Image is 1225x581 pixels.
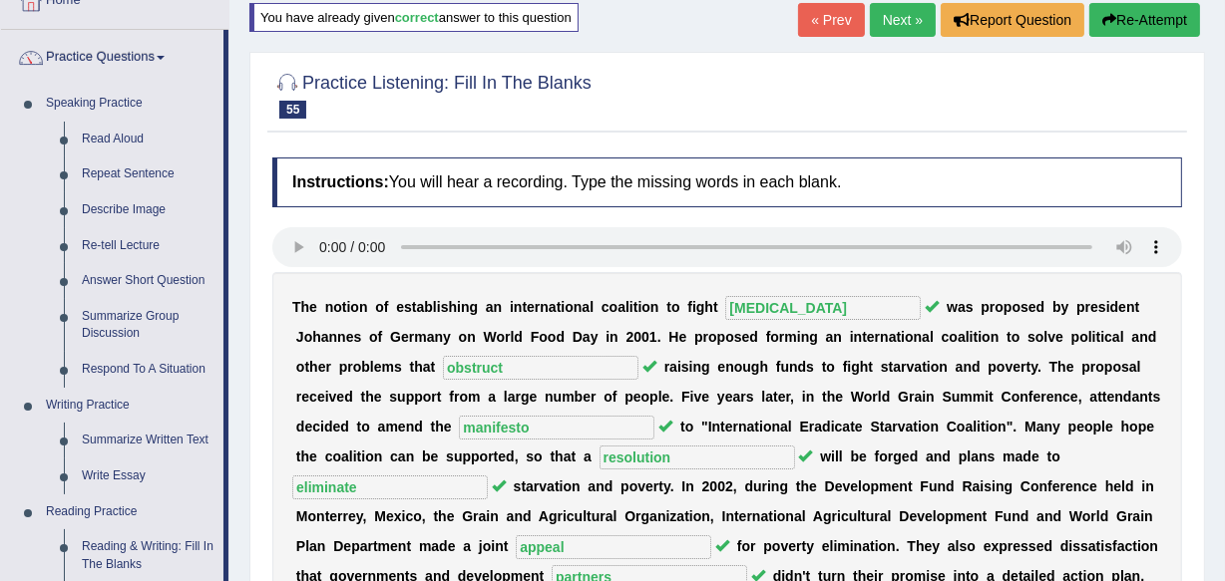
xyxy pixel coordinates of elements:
[325,389,329,405] b: i
[850,329,854,345] b: i
[1137,359,1141,375] b: l
[73,122,223,157] a: Read Aloud
[641,299,650,315] b: o
[988,359,997,375] b: p
[272,157,1182,207] h4: You will hear a recording. Type the missing words in each blank.
[875,329,880,345] b: r
[527,299,535,315] b: e
[361,359,370,375] b: b
[669,359,677,375] b: a
[617,299,625,315] b: a
[725,359,734,375] b: n
[505,329,510,345] b: r
[1037,359,1041,375] b: .
[414,329,426,345] b: m
[725,296,921,320] input: blank
[497,329,506,345] b: o
[625,299,629,315] b: l
[73,299,223,352] a: Summarize Group Discussion
[1110,299,1119,315] b: d
[1021,299,1028,315] b: s
[964,359,973,375] b: n
[1096,329,1101,345] b: t
[889,359,894,375] b: t
[713,299,718,315] b: t
[717,359,725,375] b: e
[590,299,594,315] b: l
[641,329,649,345] b: 0
[972,359,981,375] b: d
[826,329,834,345] b: a
[939,359,948,375] b: n
[470,299,479,315] b: g
[914,359,922,375] b: a
[389,389,397,405] b: s
[1089,3,1200,37] button: Re-Attempt
[1085,299,1090,315] b: r
[1098,299,1106,315] b: s
[905,329,914,345] b: o
[657,329,661,345] b: .
[394,359,402,375] b: s
[1120,329,1124,345] b: l
[437,299,441,315] b: i
[1047,329,1055,345] b: v
[789,359,798,375] b: n
[694,329,703,345] b: p
[73,423,223,458] a: Summarize Written Text
[766,329,771,345] b: f
[717,329,726,345] b: p
[333,299,342,315] b: o
[459,389,468,405] b: o
[591,329,599,345] b: y
[292,173,389,190] b: Instructions:
[881,359,889,375] b: s
[1104,329,1112,345] b: c
[1012,329,1021,345] b: o
[742,359,751,375] b: u
[73,228,223,264] a: Re-tell Lecture
[822,359,827,375] b: t
[531,329,540,345] b: F
[522,299,527,315] b: t
[272,69,592,119] h2: Practice Listening: Fill In The Blanks
[309,389,317,405] b: c
[833,329,842,345] b: n
[854,329,863,345] b: n
[725,329,734,345] b: o
[565,299,574,315] b: o
[914,329,923,345] b: n
[901,329,905,345] b: i
[749,329,758,345] b: d
[751,359,760,375] b: g
[779,329,784,345] b: r
[650,299,659,315] b: n
[37,86,223,122] a: Speaking Practice
[353,359,362,375] b: o
[449,299,458,315] b: h
[1148,329,1157,345] b: d
[514,329,523,345] b: d
[950,329,959,345] b: o
[664,359,669,375] b: r
[966,299,974,315] b: s
[301,299,310,315] b: h
[359,299,368,315] b: n
[666,299,671,315] b: t
[1066,359,1074,375] b: e
[73,458,223,494] a: Write Essay
[406,389,415,405] b: p
[410,359,415,375] b: t
[638,299,642,315] b: i
[573,329,583,345] b: D
[610,329,618,345] b: n
[991,329,1000,345] b: n
[1044,329,1048,345] b: l
[869,359,874,375] b: t
[296,389,301,405] b: r
[1112,329,1120,345] b: a
[995,299,1004,315] b: o
[449,389,454,405] b: f
[1090,359,1095,375] b: r
[454,389,459,405] b: r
